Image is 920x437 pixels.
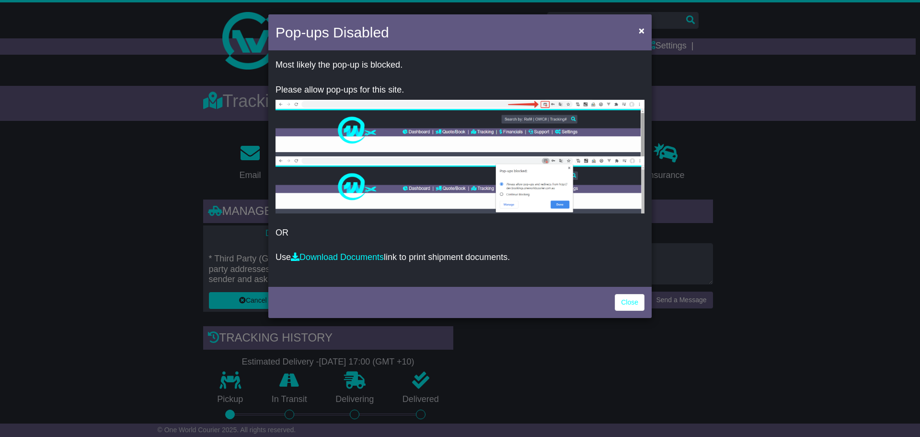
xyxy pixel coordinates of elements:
p: Use link to print shipment documents. [276,252,644,263]
a: Download Documents [291,252,384,262]
p: Please allow pop-ups for this site. [276,85,644,95]
a: Close [615,294,644,311]
span: × [639,25,644,36]
button: Close [634,21,649,40]
div: OR [268,53,652,284]
img: allow-popup-1.png [276,100,644,156]
img: allow-popup-2.png [276,156,644,213]
h4: Pop-ups Disabled [276,22,389,43]
p: Most likely the pop-up is blocked. [276,60,644,71]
